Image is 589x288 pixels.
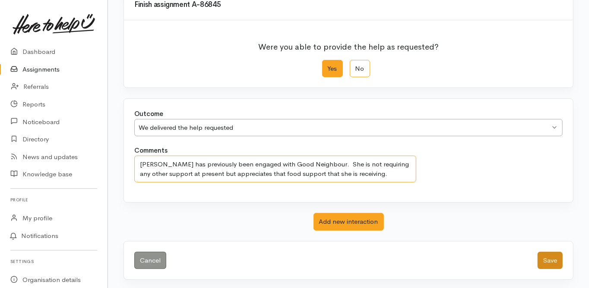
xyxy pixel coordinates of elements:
label: Yes [322,60,343,78]
a: Cancel [134,252,166,269]
label: Outcome [134,109,163,119]
label: Comments [134,146,168,156]
p: Were you able to provide the help as requested? [258,36,439,53]
button: Add new interaction [313,213,384,231]
button: Save [538,252,563,269]
div: We delivered the help requested [139,123,550,133]
h6: Settings [10,256,97,267]
h6: Profile [10,194,97,206]
label: No [350,60,370,78]
h3: Finish assignment A-86845 [134,1,563,9]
